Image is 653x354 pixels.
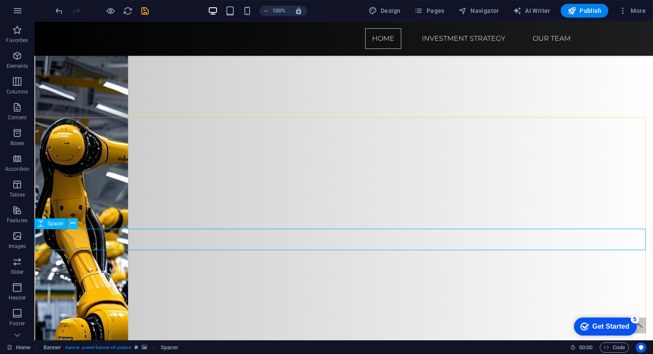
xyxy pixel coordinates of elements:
[7,217,27,224] p: Features
[510,4,554,18] button: AI Writer
[11,269,24,275] p: Slider
[411,4,448,18] button: Pages
[142,345,147,350] i: This element contains a background
[5,166,29,172] p: Accordion
[619,6,646,15] span: More
[140,6,150,16] button: save
[600,342,629,353] button: Code
[295,7,302,15] i: On resize automatically adjust zoom level to fit chosen device.
[636,342,646,353] button: Usercentrics
[161,342,179,353] span: Click to select. Double-click to edit
[43,342,61,353] span: Click to select. Double-click to edit
[513,6,550,15] span: AI Writer
[7,342,31,353] a: Click to cancel selection. Double-click to open Pages
[615,4,649,18] button: More
[25,9,62,17] div: Get Started
[9,243,26,250] p: Images
[122,6,133,16] button: reload
[568,6,601,15] span: Publish
[570,342,593,353] h6: Session time
[561,4,608,18] button: Publish
[54,6,64,16] i: Undo: Change image (Ctrl+Z)
[365,4,404,18] div: Design (Ctrl+Alt+Y)
[6,63,28,70] p: Elements
[458,6,499,15] span: Navigator
[47,221,64,226] span: Spacer
[10,140,24,147] p: Boxes
[134,345,138,350] i: This element is a customizable preset
[7,4,70,22] div: Get Started 5 items remaining, 0% complete
[43,342,179,353] nav: breadcrumb
[414,6,444,15] span: Pages
[259,6,290,16] button: 100%
[365,4,404,18] button: Design
[9,191,25,198] p: Tables
[6,88,28,95] p: Columns
[6,37,28,44] p: Favorites
[585,344,586,351] span: :
[8,114,27,121] p: Content
[369,6,401,15] span: Design
[579,342,592,353] span: 00 00
[140,6,150,16] i: Save (Ctrl+S)
[64,342,131,353] span: . banner .preset-banner-v3-picture
[604,342,625,353] span: Code
[272,6,286,16] h6: 100%
[9,320,25,327] p: Footer
[9,294,26,301] p: Header
[64,2,72,10] div: 5
[54,6,64,16] button: undo
[123,6,133,16] i: Reload page
[455,4,503,18] button: Navigator
[105,6,116,16] button: Click here to leave preview mode and continue editing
